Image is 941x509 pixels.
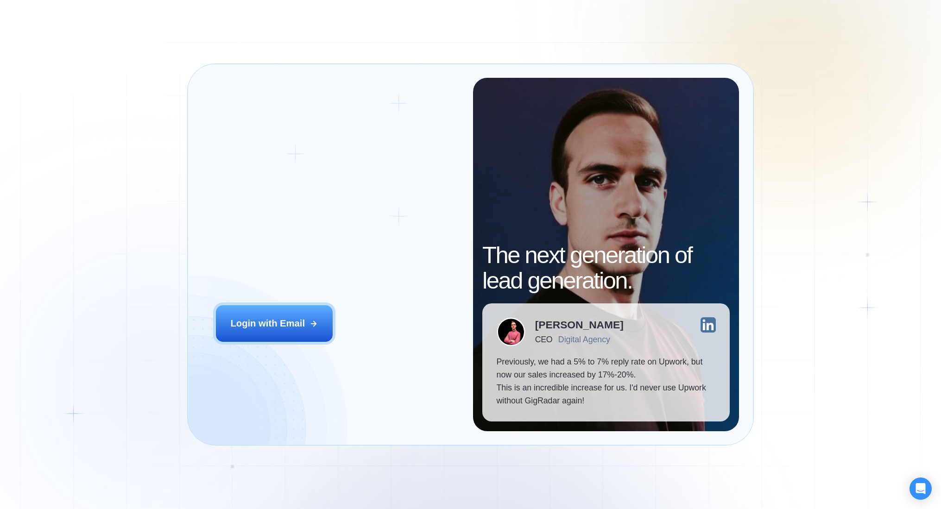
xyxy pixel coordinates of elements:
[535,320,624,330] div: [PERSON_NAME]
[558,335,610,344] div: Digital Agency
[482,242,730,294] h2: The next generation of lead generation.
[497,356,716,408] p: Previously, we had a 5% to 7% reply rate on Upwork, but now our sales increased by 17%-20%. This ...
[230,317,305,330] div: Login with Email
[909,478,932,500] div: Open Intercom Messenger
[535,335,552,344] div: CEO
[216,305,332,342] button: Login with Email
